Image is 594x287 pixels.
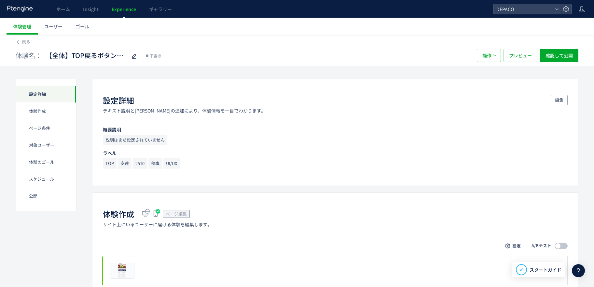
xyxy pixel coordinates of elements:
[482,49,491,62] span: 操作
[16,51,42,60] span: 体験名：
[477,49,501,62] button: 操作
[103,95,134,106] h1: 設定詳細
[512,241,521,251] span: 設定
[103,150,568,156] h2: ラベル
[22,38,30,45] span: 戻る
[150,53,161,59] span: 下書き
[166,211,187,217] span: ページ編集
[103,107,266,114] p: テキスト説明と[PERSON_NAME]の追加により、体験情報を一目でわかります。
[502,241,525,251] button: 設定
[83,6,99,12] span: Insight
[16,103,76,120] div: 体験作成
[16,137,76,154] div: 対象ユーザー
[103,221,212,228] p: サイト上にいるユーザーに届ける体験を編集します。
[509,49,532,62] span: プレビュー
[16,154,76,171] div: 体験のゴール
[149,6,172,12] span: ギャラリー
[118,158,131,169] span: 安達
[76,23,89,30] span: ゴール
[110,263,134,278] img: 6c860eb7488cc51f641869b75320fc551760074156259.jpeg
[530,266,561,273] span: スタートガイド
[16,120,76,137] div: ページ条件
[16,188,76,204] div: 公開
[163,158,180,169] span: UI/UX
[46,51,127,60] span: 【全体】TOP戻るボタン変更
[16,171,76,188] div: スケジュール​
[56,6,70,12] span: ホーム
[555,95,563,105] span: 編集
[103,158,117,169] span: TOP
[103,127,568,132] h2: 概要説明
[504,49,537,62] button: プレビュー
[133,158,147,169] span: 2510
[44,23,62,30] span: ユーザー
[546,49,573,62] span: 確認して公開
[13,23,31,30] span: 体験管理
[551,95,568,105] button: 編集
[103,208,134,219] h1: 体験作成
[540,49,578,62] button: 確認して公開
[103,135,167,145] p: 説明はまだ設定されていません
[112,6,136,12] span: Experience
[494,4,552,14] span: DEPACO
[148,158,162,169] span: 穂鷹
[16,86,76,103] div: 設定詳細
[532,243,551,249] span: A/Bテスト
